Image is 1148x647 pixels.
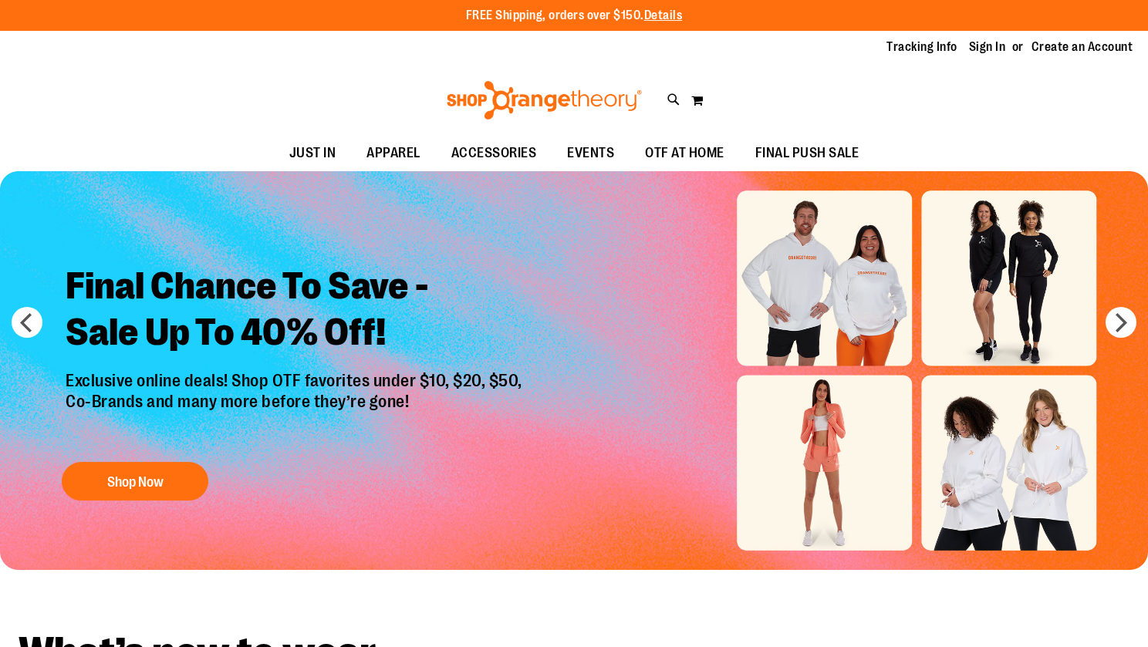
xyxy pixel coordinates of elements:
[466,7,683,25] p: FREE Shipping, orders over $150.
[1032,39,1133,56] a: Create an Account
[645,136,724,170] span: OTF AT HOME
[62,462,208,500] button: Shop Now
[12,307,42,338] button: prev
[54,251,538,371] h2: Final Chance To Save - Sale Up To 40% Off!
[444,81,644,120] img: Shop Orangetheory
[886,39,957,56] a: Tracking Info
[451,136,537,170] span: ACCESSORIES
[1106,307,1136,338] button: next
[567,136,614,170] span: EVENTS
[289,136,336,170] span: JUST IN
[54,251,538,508] a: Final Chance To Save -Sale Up To 40% Off! Exclusive online deals! Shop OTF favorites under $10, $...
[366,136,420,170] span: APPAREL
[644,8,683,22] a: Details
[969,39,1006,56] a: Sign In
[755,136,859,170] span: FINAL PUSH SALE
[54,371,538,446] p: Exclusive online deals! Shop OTF favorites under $10, $20, $50, Co-Brands and many more before th...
